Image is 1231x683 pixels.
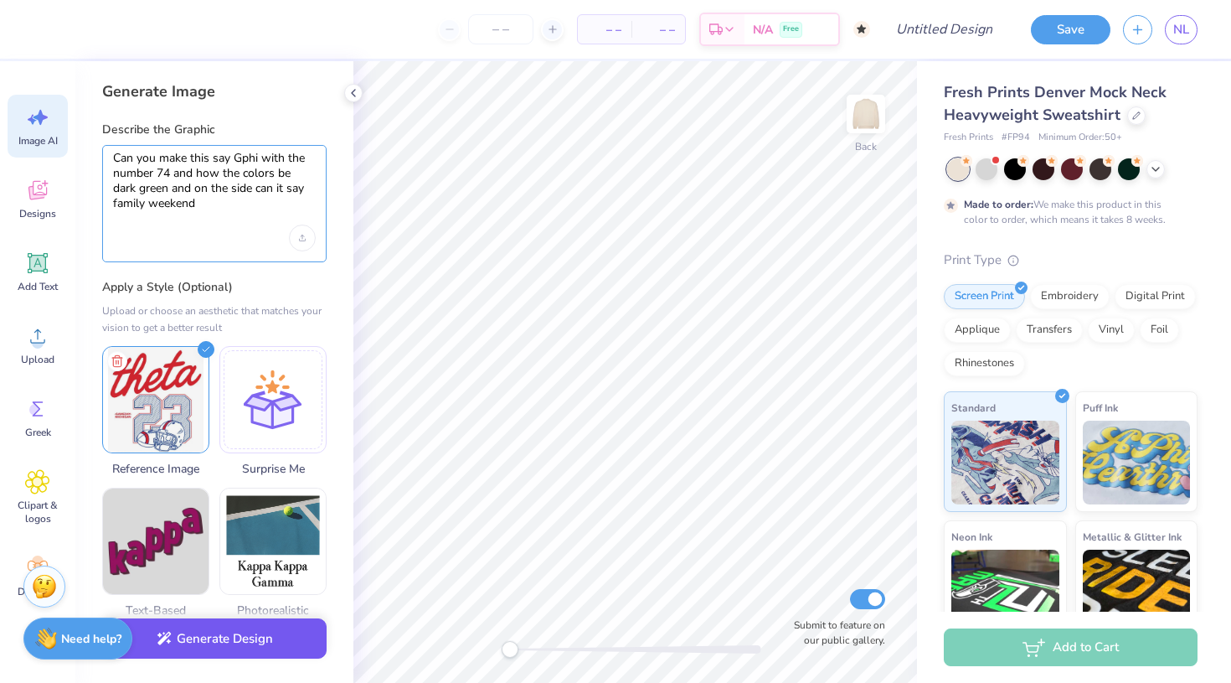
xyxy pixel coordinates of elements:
[18,280,58,293] span: Add Text
[1031,15,1110,44] button: Save
[502,641,518,658] div: Accessibility label
[783,23,799,35] span: Free
[102,279,327,296] label: Apply a Style (Optional)
[1088,318,1135,343] div: Vinyl
[219,460,327,478] span: Surprise Me
[61,631,121,647] strong: Need help?
[1115,284,1196,309] div: Digital Print
[102,602,209,619] span: Text-Based
[219,602,327,619] span: Photorealistic
[951,528,992,546] span: Neon Ink
[1083,399,1118,417] span: Puff Ink
[468,14,533,44] input: – –
[1038,131,1122,145] span: Minimum Order: 50 +
[25,426,51,439] span: Greek
[1140,318,1179,343] div: Foil
[1083,528,1182,546] span: Metallic & Glitter Ink
[944,318,1011,343] div: Applique
[855,139,877,154] div: Back
[1083,550,1191,634] img: Metallic & Glitter Ink
[588,21,621,39] span: – –
[113,151,316,212] textarea: Can you make this say Gphi with the number 74 and how the colors be dark green and on the side ca...
[641,21,675,39] span: – –
[1016,318,1083,343] div: Transfers
[289,225,316,251] div: Upload image
[102,618,327,660] button: Generate Design
[944,131,993,145] span: Fresh Prints
[964,197,1170,227] div: We make this product in this color to order, which means it takes 8 weeks.
[102,122,327,138] label: Describe the Graphic
[944,351,1025,376] div: Rhinestones
[103,347,209,453] img: Upload reference
[849,97,883,131] img: Back
[944,284,1025,309] div: Screen Print
[102,460,209,478] span: Reference Image
[883,13,1006,46] input: Untitled Design
[951,399,996,417] span: Standard
[220,489,326,594] img: Photorealistic
[102,303,327,336] div: Upload or choose an aesthetic that matches your vision to get a better result
[1173,20,1189,39] span: NL
[18,134,58,147] span: Image AI
[19,207,56,220] span: Designs
[18,585,58,598] span: Decorate
[951,550,1059,634] img: Neon Ink
[944,82,1167,125] span: Fresh Prints Denver Mock Neck Heavyweight Sweatshirt
[1030,284,1110,309] div: Embroidery
[1165,15,1198,44] a: NL
[1002,131,1030,145] span: # FP94
[951,421,1059,504] img: Standard
[10,499,65,525] span: Clipart & logos
[102,81,327,101] div: Generate Image
[753,21,773,39] span: N/A
[964,198,1033,211] strong: Made to order:
[785,618,885,648] label: Submit to feature on our public gallery.
[944,251,1198,270] div: Print Type
[21,353,54,366] span: Upload
[1083,421,1191,504] img: Puff Ink
[103,489,209,594] img: Text-Based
